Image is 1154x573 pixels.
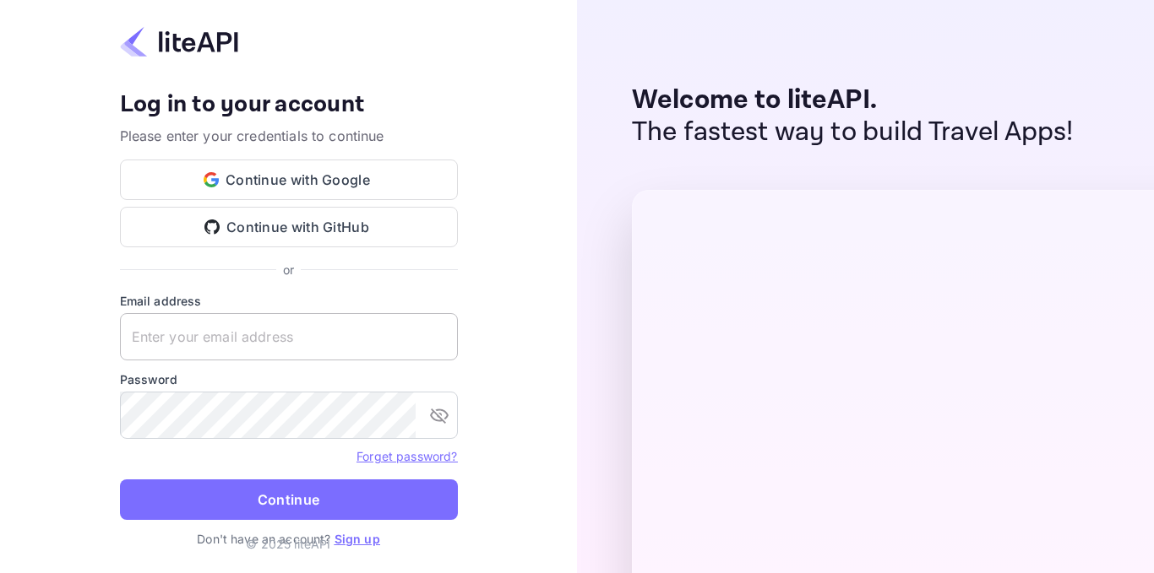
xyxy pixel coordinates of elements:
[120,159,458,200] button: Continue with Google
[120,313,458,360] input: Enter your email address
[357,449,457,463] a: Forget password?
[335,532,380,546] a: Sign up
[120,90,458,120] h4: Log in to your account
[632,84,1074,116] p: Welcome to liteAPI.
[120,126,458,146] p: Please enter your credentials to continue
[422,398,456,432] button: toggle password visibility
[632,116,1074,149] p: The fastest way to build Travel Apps!
[357,447,457,464] a: Forget password?
[283,261,294,278] p: or
[120,370,458,388] label: Password
[246,535,330,553] p: © 2025 liteAPI
[120,530,458,548] p: Don't have an account?
[120,292,458,310] label: Email address
[120,207,458,247] button: Continue with GitHub
[120,25,238,58] img: liteapi
[120,479,458,520] button: Continue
